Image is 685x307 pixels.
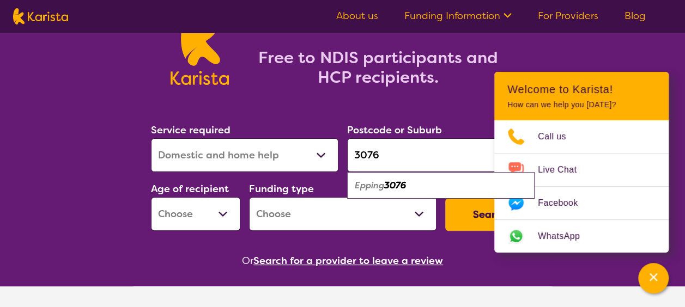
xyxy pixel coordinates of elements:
[538,228,593,244] span: WhatsApp
[151,182,229,195] label: Age of recipient
[494,72,669,253] div: Channel Menu
[445,198,535,231] button: Search
[625,9,646,22] a: Blog
[507,100,656,109] p: How can we help you [DATE]?
[355,180,384,191] em: Epping
[171,9,229,85] img: Karista logo
[242,253,253,269] span: Or
[538,162,590,178] span: Live Chat
[538,9,598,22] a: For Providers
[347,124,442,137] label: Postcode or Suburb
[353,175,529,196] div: Epping 3076
[638,263,669,293] button: Channel Menu
[151,124,231,137] label: Service required
[13,8,68,24] img: Karista logo
[253,253,443,269] button: Search for a provider to leave a review
[494,220,669,253] a: Web link opens in a new tab.
[242,48,514,87] h2: Free to NDIS participants and HCP recipients.
[538,128,579,145] span: Call us
[494,120,669,253] ul: Choose channel
[249,182,314,195] label: Funding type
[347,138,535,172] input: Type
[384,180,406,191] em: 3076
[507,83,656,96] h2: Welcome to Karista!
[336,9,378,22] a: About us
[404,9,512,22] a: Funding Information
[538,195,591,211] span: Facebook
